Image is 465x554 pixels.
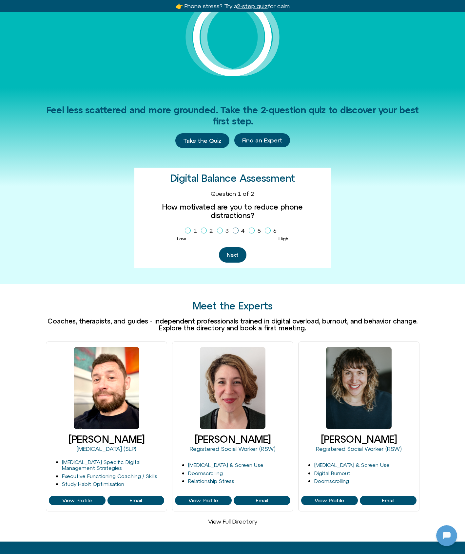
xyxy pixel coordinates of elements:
[176,3,290,9] a: 👉 Phone stress? Try a2-step quizfor calm
[46,105,419,126] span: Feel less scattered and more grounded. Take the 2-question quiz to discover your best first step.
[62,498,92,504] span: View Profile
[249,225,263,236] label: 5
[256,498,268,504] span: Email
[185,225,200,236] label: 1
[314,478,349,484] a: Doomscrolling
[129,498,142,504] span: Email
[314,462,390,468] a: [MEDICAL_DATA] & Screen Use
[436,525,457,546] iframe: Botpress
[234,496,290,506] a: View Profile of Jessie Kussin
[316,445,402,452] a: Registered Social Worker (RSW)
[321,434,397,445] a: [PERSON_NAME]
[242,137,282,144] span: Find an Expert
[208,518,257,525] a: View Full Directory
[48,317,417,332] span: Coaches, therapists, and guides - independent professionals trained in digital overload, burnout,...
[62,473,157,479] a: Executive Functioning Coaching / Skills
[382,498,394,504] span: Email
[279,236,288,241] span: High
[140,203,326,220] label: How motivated are you to reduce phone distractions?
[170,173,295,184] h2: Digital Balance Assessment
[201,225,216,236] label: 2
[217,225,231,236] label: 3
[140,190,326,263] form: Homepage Sign Up
[77,445,136,452] a: [MEDICAL_DATA] (SLP)
[107,496,164,506] a: View Profile of Craig Selinger
[183,137,222,144] span: Take the Quiz
[188,470,223,476] a: Doomscrolling
[49,496,106,506] a: View Profile of Craig Selinger
[68,434,145,445] a: [PERSON_NAME]
[62,459,141,471] a: [MEDICAL_DATA] Specific Digital Management Strategies
[140,190,326,197] div: Question 1 of 2
[237,3,268,9] u: 2-step quiz
[188,462,263,468] a: [MEDICAL_DATA] & Screen Use
[175,496,232,506] a: View Profile of Jessie Kussin
[46,301,419,311] h2: Meet the Experts
[219,247,246,263] button: Next
[195,434,271,445] a: [PERSON_NAME]
[188,498,218,504] span: View Profile
[175,133,229,148] a: Take the Quiz
[62,481,124,487] a: Study Habit Optimisation
[177,236,186,241] span: Low
[188,478,234,484] a: Relationship Stress
[190,445,276,452] a: Registered Social Worker (RSW)
[233,225,247,236] label: 4
[301,496,358,506] a: View Profile of Cleo Haber
[315,498,344,504] span: View Profile
[265,225,279,236] label: 6
[314,470,350,476] a: Digital Burnout
[360,496,417,506] a: View Profile of Cleo Haber
[234,133,290,148] a: Find an Expert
